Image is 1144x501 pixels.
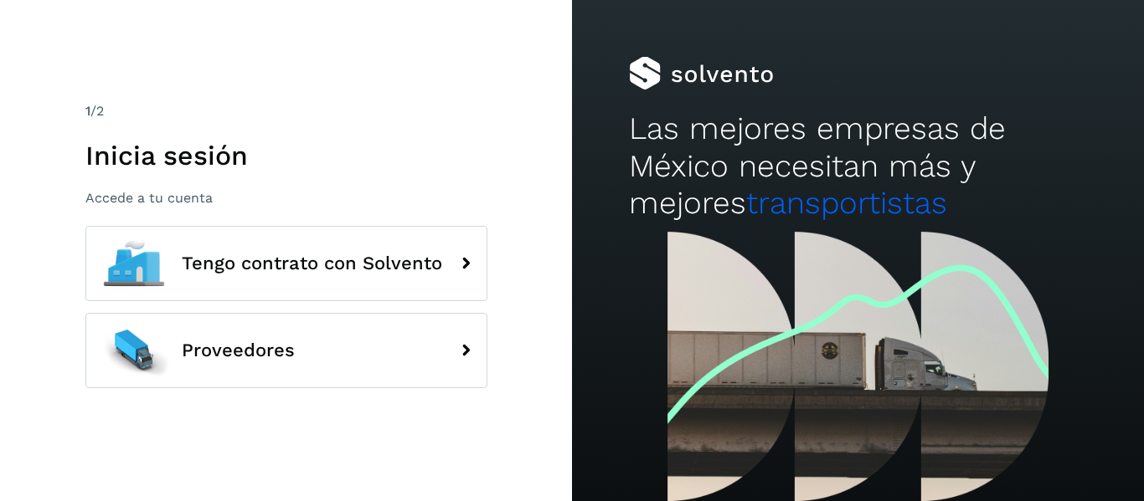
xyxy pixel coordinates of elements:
[182,253,442,274] span: Tengo contrato con Solvento
[182,340,295,360] span: Proveedores
[85,313,487,388] button: Proveedores
[85,103,90,119] span: 1
[85,140,487,171] h1: Inicia sesión
[746,185,947,221] span: transportistas
[85,101,487,121] div: /2
[85,226,487,301] button: Tengo contrato con Solvento
[85,190,487,206] p: Accede a tu cuenta
[629,110,1086,222] h2: Las mejores empresas de México necesitan más y mejores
